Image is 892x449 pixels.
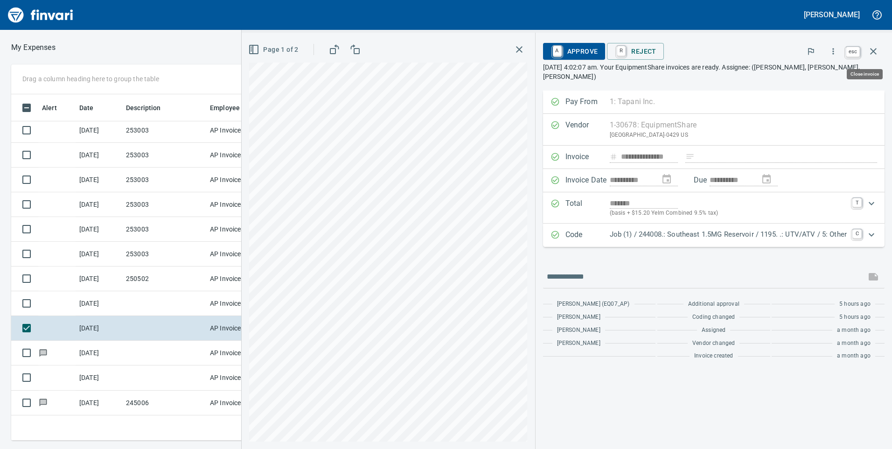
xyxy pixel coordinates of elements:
[543,224,885,247] div: Expand
[694,351,733,361] span: Invoice created
[206,267,276,291] td: AP Invoices
[702,326,725,335] span: Assigned
[76,291,122,316] td: [DATE]
[852,198,862,207] a: T
[692,339,735,348] span: Vendor changed
[38,350,48,356] span: Has messages
[846,47,860,57] a: esc
[837,339,871,348] span: a month ago
[823,41,843,62] button: More
[839,313,871,322] span: 5 hours ago
[76,341,122,365] td: [DATE]
[617,46,626,56] a: R
[76,391,122,415] td: [DATE]
[565,229,610,241] p: Code
[76,143,122,168] td: [DATE]
[122,217,206,242] td: 253003
[122,267,206,291] td: 250502
[250,44,298,56] span: Page 1 of 2
[543,43,606,60] button: AApprove
[206,192,276,217] td: AP Invoices
[79,102,94,113] span: Date
[126,102,173,113] span: Description
[11,42,56,53] p: My Expenses
[688,300,739,309] span: Additional approval
[76,242,122,267] td: [DATE]
[862,266,885,288] span: This records your message into the invoice and notifies anyone mentioned
[801,7,862,22] button: [PERSON_NAME]
[79,102,106,113] span: Date
[210,102,240,113] span: Employee
[11,42,56,53] nav: breadcrumb
[122,143,206,168] td: 253003
[22,74,159,84] p: Drag a column heading here to group the table
[126,102,161,113] span: Description
[122,242,206,267] td: 253003
[76,365,122,390] td: [DATE]
[42,102,69,113] span: Alert
[804,10,860,20] h5: [PERSON_NAME]
[614,43,656,59] span: Reject
[6,4,76,26] img: Finvari
[76,168,122,192] td: [DATE]
[206,242,276,267] td: AP Invoices
[122,118,206,143] td: 253003
[837,351,871,361] span: a month ago
[551,43,598,59] span: Approve
[557,326,600,335] span: [PERSON_NAME]
[839,300,871,309] span: 5 hours ago
[553,46,562,56] a: A
[206,365,276,390] td: AP Invoices
[543,192,885,224] div: Expand
[610,229,847,240] p: Job (1) / 244008.: Southeast 1.5MG Reservoir / 1195. .: UTV/ATV / 5: Other
[246,41,302,58] button: Page 1 of 2
[122,391,206,415] td: 245006
[76,192,122,217] td: [DATE]
[543,63,885,81] p: [DATE] 4:02:07 am. Your EquipmentShare invoices are ready. Assignee: ([PERSON_NAME], [PERSON_NAME...
[206,341,276,365] td: AP Invoices
[837,326,871,335] span: a month ago
[38,399,48,405] span: Has messages
[206,391,276,415] td: AP Invoices
[557,300,630,309] span: [PERSON_NAME] (EQ07_AP)
[76,267,122,291] td: [DATE]
[610,209,847,218] p: (basis + $15.20 Yelm Combined 9.5% tax)
[206,118,276,143] td: AP Invoices
[42,102,57,113] span: Alert
[206,217,276,242] td: AP Invoices
[557,339,600,348] span: [PERSON_NAME]
[76,316,122,341] td: [DATE]
[607,43,663,60] button: RReject
[206,316,276,341] td: AP Invoices
[206,168,276,192] td: AP Invoices
[692,313,735,322] span: Coding changed
[206,143,276,168] td: AP Invoices
[122,192,206,217] td: 253003
[801,41,821,62] button: Flag
[565,198,610,218] p: Total
[76,118,122,143] td: [DATE]
[852,229,862,239] a: C
[210,102,252,113] span: Employee
[122,168,206,192] td: 253003
[76,217,122,242] td: [DATE]
[206,291,276,316] td: AP Invoices
[557,313,600,322] span: [PERSON_NAME]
